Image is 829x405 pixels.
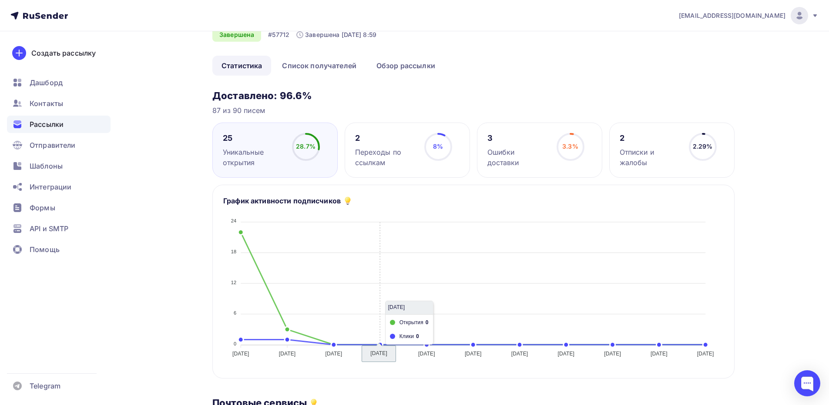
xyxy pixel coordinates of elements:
[487,147,549,168] div: Ошибки доставки
[30,202,55,213] span: Формы
[212,105,735,116] div: 87 из 90 писем
[223,196,341,206] h5: График активности подписчиков
[465,351,482,357] tspan: [DATE]
[562,143,578,150] span: 3.3%
[212,56,271,76] a: Статистика
[273,56,366,76] a: Список получателей
[620,133,681,143] div: 2
[231,218,237,223] tspan: 24
[296,143,315,150] span: 28.7%
[372,351,389,357] tspan: [DATE]
[30,98,63,109] span: Контакты
[679,7,819,24] a: [EMAIL_ADDRESS][DOMAIN_NAME]
[620,147,681,168] div: Отписки и жалобы
[296,30,376,39] div: Завершена [DATE] 8:59
[7,157,111,175] a: Шаблоны
[212,90,735,102] h3: Доставлено: 96.6%
[367,56,444,76] a: Обзор рассылки
[30,381,60,391] span: Telegram
[30,223,68,234] span: API и SMTP
[232,351,249,357] tspan: [DATE]
[511,351,528,357] tspan: [DATE]
[30,161,63,171] span: Шаблоны
[279,351,296,357] tspan: [DATE]
[7,95,111,112] a: Контакты
[30,140,76,150] span: Отправители
[231,249,237,254] tspan: 18
[231,280,237,285] tspan: 12
[679,11,785,20] span: [EMAIL_ADDRESS][DOMAIN_NAME]
[326,351,342,357] tspan: [DATE]
[31,48,96,58] div: Создать рассылку
[697,351,714,357] tspan: [DATE]
[487,133,549,143] div: 3
[604,351,621,357] tspan: [DATE]
[268,30,289,39] div: #57712
[7,199,111,216] a: Формы
[418,351,435,357] tspan: [DATE]
[7,74,111,91] a: Дашборд
[355,147,416,168] div: Переходы по ссылкам
[7,136,111,154] a: Отправители
[223,133,284,143] div: 25
[557,351,574,357] tspan: [DATE]
[433,143,443,150] span: 8%
[212,28,261,42] div: Завершена
[234,341,236,346] tspan: 0
[30,182,71,192] span: Интеграции
[7,116,111,133] a: Рассылки
[651,351,668,357] tspan: [DATE]
[223,147,284,168] div: Уникальные открытия
[355,133,416,143] div: 2
[30,77,63,88] span: Дашборд
[234,310,236,315] tspan: 6
[30,119,64,129] span: Рассылки
[693,143,713,150] span: 2.29%
[30,244,60,255] span: Помощь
